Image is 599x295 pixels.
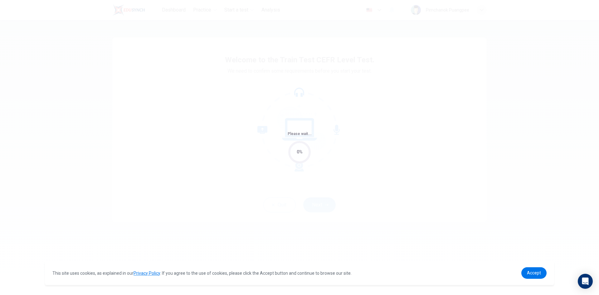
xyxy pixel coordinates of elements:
[52,271,352,276] span: This site uses cookies, as explained in our . If you agree to the use of cookies, please click th...
[527,270,541,275] span: Accept
[288,132,312,136] span: Please wait...
[578,274,593,289] div: Open Intercom Messenger
[297,148,303,156] div: 0%
[521,267,547,279] a: dismiss cookie message
[45,261,554,285] div: cookieconsent
[134,271,160,276] a: Privacy Policy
